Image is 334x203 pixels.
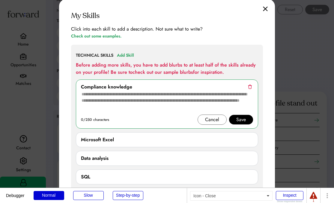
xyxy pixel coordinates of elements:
div: Icon - Close [190,191,273,201]
div: Click into each skill to add a description. Not sure what to write? [71,25,203,33]
img: close.svg [263,6,268,11]
div: Normal [34,191,64,200]
img: trash.svg [248,85,252,89]
div: My Skills [71,11,100,21]
div: Cancel [205,116,219,123]
div: Data analysis [81,155,109,162]
div: Debugger [6,188,25,198]
div: Inspect [276,191,303,200]
div: Show responsive boxes [276,200,303,203]
div: Compliance knowledge [81,83,132,91]
div: 1 [310,199,317,202]
div: Microsoft Excel [81,136,114,143]
div: 0/250 characters [81,116,109,123]
div: Add Skill [117,52,134,59]
div: Step-by-step [113,191,143,200]
div: Check out some examples. [71,33,121,40]
div: SQL [81,173,90,181]
div: Save [236,116,246,123]
div: Before adding more skills, you have to add blurbs to at least half of the skills already on your ... [76,61,258,76]
div: Slow [73,191,104,200]
div: TECHNICAL SKILLS [76,52,113,58]
a: check out our sample blurbs [133,69,193,76]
